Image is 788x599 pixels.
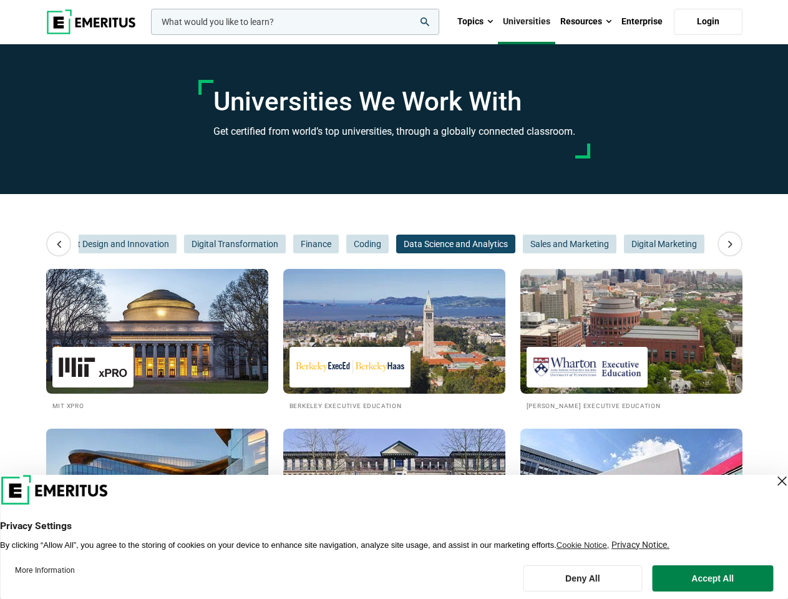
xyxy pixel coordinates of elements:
[283,429,505,553] img: Universities We Work With
[520,429,742,570] a: Universities We Work With Imperial Executive Education Imperial Executive Education
[289,400,499,411] h2: Berkeley Executive Education
[396,235,515,253] button: Data Science and Analytics
[46,269,268,394] img: Universities We Work With
[283,269,505,394] img: Universities We Work With
[46,269,268,411] a: Universities We Work With MIT xPRO MIT xPRO
[624,235,704,253] button: Digital Marketing
[533,353,641,381] img: Wharton Executive Education
[52,400,262,411] h2: MIT xPRO
[213,124,575,140] h3: Get certified from world’s top universities, through a globally connected classroom.
[527,400,736,411] h2: [PERSON_NAME] Executive Education
[59,353,127,381] img: MIT xPRO
[283,269,505,411] a: Universities We Work With Berkeley Executive Education Berkeley Executive Education
[46,429,268,570] a: Universities We Work With Kellogg Executive Education [PERSON_NAME] Executive Education
[520,429,742,553] img: Universities We Work With
[213,86,575,117] h1: Universities We Work With
[520,269,742,394] img: Universities We Work With
[42,235,177,253] button: Product Design and Innovation
[520,269,742,411] a: Universities We Work With Wharton Executive Education [PERSON_NAME] Executive Education
[523,235,616,253] button: Sales and Marketing
[283,429,505,570] a: Universities We Work With Cambridge Judge Business School Executive Education Cambridge Judge Bus...
[151,9,439,35] input: woocommerce-product-search-field-0
[184,235,286,253] button: Digital Transformation
[674,9,742,35] a: Login
[346,235,389,253] button: Coding
[293,235,339,253] button: Finance
[296,353,404,381] img: Berkeley Executive Education
[46,429,268,553] img: Universities We Work With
